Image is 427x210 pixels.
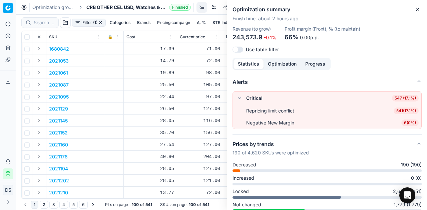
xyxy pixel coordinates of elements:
div: 35.70 [126,129,174,136]
span: 0.00p.p. [300,35,319,40]
div: 22.44 [126,94,174,100]
button: 5 [69,201,78,209]
div: 28.05 [126,177,174,184]
span: CRB OTHER CEL USD, Watches & Fashion JewelryFinished [86,4,191,11]
span: 190 (190) [401,161,422,168]
h5: Prices by trends [233,140,309,148]
p: 2021087 [49,82,69,88]
span: SKU [49,34,57,40]
div: Critical [246,95,263,102]
div: 28.05 [126,117,174,124]
div: 127.00 [226,105,254,112]
div: Repricing limit conflict [246,107,294,114]
div: 127.00 [180,141,220,148]
button: Go to previous page [21,201,29,209]
button: 1 [31,201,38,209]
div: 127.00 [226,141,254,148]
div: 116.00 [180,117,220,124]
div: 98.00 [180,70,220,76]
span: PLs on page [105,202,128,207]
span: Locked [233,188,249,195]
div: 26.50 [126,105,174,112]
button: Expand all [35,33,43,41]
span: Not changed [233,201,261,208]
div: 97.00 [180,94,220,100]
span: 6 ( 0% ) [401,119,419,126]
nav: breadcrumb [32,4,191,11]
button: Expand [35,164,43,172]
button: Alerts [233,73,422,91]
span: CRB OTHER CEL USD, Watches & Fashion Jewelry [86,4,166,11]
dt: Revenue (to grow) [233,27,277,31]
span: Finished [169,4,191,11]
button: 1680842 [49,46,69,52]
span: 66% [285,34,299,41]
button: Categories [107,19,133,27]
div: 127.00 [180,165,220,172]
span: Decreased [233,161,256,168]
button: Filter (1) [72,19,106,27]
button: Expand [35,176,43,184]
div: 71.00 [226,46,254,52]
button: 2021129 [49,105,68,112]
div: 19.89 [126,70,174,76]
strong: of [197,202,201,207]
button: 2021061 [49,70,68,76]
button: Expand [35,81,43,89]
span: Cost [126,34,135,40]
button: Pricing campaign [154,19,193,27]
span: Increased [233,175,254,181]
button: Expand [35,57,43,65]
button: 2021194 [49,165,68,172]
div: 14.79 [126,58,174,64]
button: Expand [35,105,43,112]
span: SKUs on page : [160,202,187,207]
span: 🔒 [108,34,113,40]
div: 71.00 [180,46,220,52]
div: 72.00 [180,189,220,196]
div: 116.00 [226,117,254,124]
h2: Optimization summary [233,5,422,13]
button: Statistics [234,59,264,69]
span: 1,779 (1,779) [394,201,422,208]
button: Δ, % [194,19,208,27]
div: 156.00 [226,129,254,136]
button: 3 [49,201,58,209]
div: 28.05 [126,165,174,172]
label: Use table filter [246,47,279,52]
div: Open Intercom Messenger [399,187,415,203]
span: 541 ( 17.1% ) [394,107,419,114]
button: Expand [35,140,43,148]
button: Progress [301,59,330,69]
span: 0 (0) [411,175,422,181]
button: 2021160 [49,141,68,148]
a: Optimization groups [32,4,75,11]
span: -0.1% [264,35,277,40]
button: 2021145 [49,117,68,124]
span: DS [3,185,13,195]
strong: of [140,202,144,207]
button: Expand [35,128,43,136]
button: Optimization [264,59,301,69]
div: 25.50 [126,82,174,88]
div: 72.00 [226,58,254,64]
button: 2021053 [49,58,69,64]
button: 2021178 [49,153,68,160]
button: STR Index [210,19,235,27]
button: 2021095 [49,94,69,100]
div: 98.00 [226,70,254,76]
div: 27.54 [126,141,174,148]
button: 2021202 [49,177,69,184]
span: Current price [180,34,205,40]
div: 97.00 [226,94,254,100]
strong: 541 [202,202,209,207]
p: Finish time : about 2 hours ago [233,15,422,22]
